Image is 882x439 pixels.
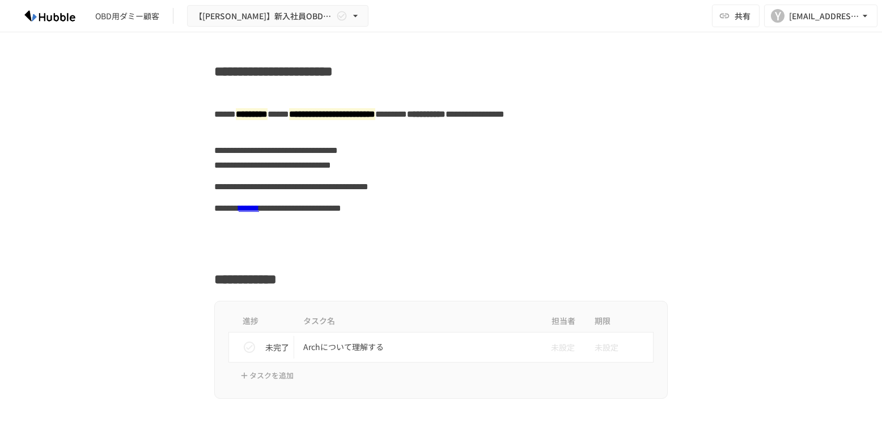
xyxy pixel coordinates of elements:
div: OBD用ダミー顧客 [95,10,159,22]
div: Y [771,9,785,23]
button: タスクを追加 [238,367,296,385]
th: 担当者 [540,310,586,333]
th: タスク名 [294,310,540,333]
p: 未完了 [265,341,289,353]
th: 期限 [586,310,654,333]
span: 共有 [735,10,750,22]
div: [EMAIL_ADDRESS][PERSON_NAME][DOMAIN_NAME] [789,9,859,23]
button: 【[PERSON_NAME]】新入社員OBD用Arch [187,5,368,27]
p: Archについて理解する [303,340,531,354]
span: 未設定 [595,336,618,359]
img: HzDRNkGCf7KYO4GfwKnzITak6oVsp5RHeZBEM1dQFiQ [14,7,86,25]
table: task table [228,310,654,363]
span: 未設定 [542,341,575,353]
button: Y[EMAIL_ADDRESS][PERSON_NAME][DOMAIN_NAME] [764,5,877,27]
button: 共有 [712,5,760,27]
span: 【[PERSON_NAME]】新入社員OBD用Arch [194,9,334,23]
button: status [238,336,261,359]
th: 進捗 [229,310,295,333]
